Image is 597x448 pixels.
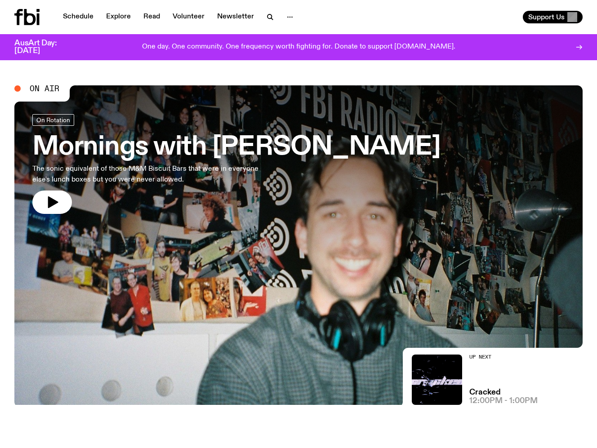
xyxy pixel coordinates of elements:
[212,11,259,23] a: Newsletter
[36,116,70,123] span: On Rotation
[469,355,538,359] h2: Up Next
[32,135,441,160] h3: Mornings with [PERSON_NAME]
[58,11,99,23] a: Schedule
[32,114,74,126] a: On Rotation
[14,85,583,405] a: Radio presenter Ben Hansen sits in front of a wall of photos and an fbi radio sign. Film photo. B...
[469,389,501,396] a: Cracked
[167,11,210,23] a: Volunteer
[32,114,441,214] a: Mornings with [PERSON_NAME]The sonic equivalent of those M&M Biscuit Bars that were in everyone e...
[469,397,538,405] span: 12:00pm - 1:00pm
[138,11,165,23] a: Read
[528,13,565,21] span: Support Us
[101,11,136,23] a: Explore
[32,164,263,185] p: The sonic equivalent of those M&M Biscuit Bars that were in everyone else's lunch boxes but you w...
[142,43,455,51] p: One day. One community. One frequency worth fighting for. Donate to support [DOMAIN_NAME].
[14,40,72,55] h3: AusArt Day: [DATE]
[523,11,583,23] button: Support Us
[30,84,59,93] span: On Air
[412,355,462,405] img: Logo for Podcast Cracked. Black background, with white writing, with glass smashing graphics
